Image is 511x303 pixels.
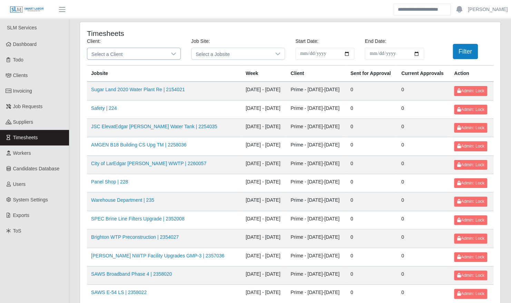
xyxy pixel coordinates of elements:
[397,82,450,100] td: 0
[91,271,172,277] a: SAWS Broadband Phase 4 | 2358020
[397,66,450,82] th: Current Approvals
[13,197,48,202] span: System Settings
[454,178,487,188] button: Admin: Lock
[286,285,346,303] td: Prime - [DATE]-[DATE]
[346,229,397,248] td: 0
[397,119,450,137] td: 0
[242,174,286,192] td: [DATE] - [DATE]
[13,88,32,94] span: Invoicing
[87,48,167,59] span: Select a Client
[346,211,397,229] td: 0
[286,155,346,174] td: Prime - [DATE]-[DATE]
[286,119,346,137] td: Prime - [DATE]-[DATE]
[457,273,484,278] span: Admin: Lock
[91,253,224,258] a: [PERSON_NAME] NWTP Facility Upgrades GMP-3 | 2357036
[393,3,451,16] input: Search
[346,155,397,174] td: 0
[397,229,450,248] td: 0
[191,48,271,59] span: Select a Jobsite
[91,105,117,111] a: Safety | 224
[346,137,397,155] td: 0
[286,266,346,284] td: Prime - [DATE]-[DATE]
[242,211,286,229] td: [DATE] - [DATE]
[87,38,101,45] label: Client:
[242,100,286,119] td: [DATE] - [DATE]
[87,66,242,82] th: Jobsite
[13,119,33,125] span: Suppliers
[13,228,21,234] span: ToS
[397,155,450,174] td: 0
[454,234,487,243] button: Admin: Lock
[397,137,450,155] td: 0
[13,181,26,187] span: Users
[13,73,28,78] span: Clients
[91,142,187,148] a: AMGEN B18 Building CS Upg TM | 2258036
[397,211,450,229] td: 0
[13,212,29,218] span: Exports
[286,82,346,100] td: Prime - [DATE]-[DATE]
[450,66,493,82] th: Action
[457,199,484,204] span: Admin: Lock
[457,88,484,93] span: Admin: Lock
[397,174,450,192] td: 0
[91,197,154,203] a: Warehouse Department | 235
[454,141,487,151] button: Admin: Lock
[13,41,37,47] span: Dashboard
[242,82,286,100] td: [DATE] - [DATE]
[242,119,286,137] td: [DATE] - [DATE]
[91,124,217,129] a: JSC ElevatEdgar [PERSON_NAME] Water Tank | 2254035
[457,144,484,149] span: Admin: Lock
[453,44,478,59] button: Filter
[286,174,346,192] td: Prime - [DATE]-[DATE]
[13,104,43,109] span: Job Requests
[286,100,346,119] td: Prime - [DATE]-[DATE]
[91,161,206,166] a: City of LarEdgar [PERSON_NAME] WWTP | 2260057
[286,229,346,248] td: Prime - [DATE]-[DATE]
[457,125,484,130] span: Admin: Lock
[286,211,346,229] td: Prime - [DATE]-[DATE]
[242,229,286,248] td: [DATE] - [DATE]
[7,25,37,30] span: SLM Services
[457,291,484,296] span: Admin: Lock
[457,255,484,259] span: Admin: Lock
[346,82,397,100] td: 0
[346,248,397,266] td: 0
[346,119,397,137] td: 0
[286,192,346,211] td: Prime - [DATE]-[DATE]
[346,192,397,211] td: 0
[242,66,286,82] th: Week
[286,248,346,266] td: Prime - [DATE]-[DATE]
[286,66,346,82] th: Client
[13,150,31,156] span: Workers
[397,100,450,119] td: 0
[454,160,487,170] button: Admin: Lock
[457,218,484,222] span: Admin: Lock
[346,285,397,303] td: 0
[454,271,487,280] button: Admin: Lock
[457,236,484,241] span: Admin: Lock
[457,162,484,167] span: Admin: Lock
[454,252,487,262] button: Admin: Lock
[365,38,386,45] label: End Date:
[242,266,286,284] td: [DATE] - [DATE]
[10,6,44,13] img: SLM Logo
[346,174,397,192] td: 0
[397,192,450,211] td: 0
[286,137,346,155] td: Prime - [DATE]-[DATE]
[454,215,487,225] button: Admin: Lock
[13,166,60,171] span: Candidates Database
[242,137,286,155] td: [DATE] - [DATE]
[13,135,38,140] span: Timesheets
[346,66,397,82] th: Sent for Approval
[397,266,450,284] td: 0
[91,234,179,240] a: Brighton WTP Preconstruction | 2354027
[397,285,450,303] td: 0
[295,38,318,45] label: Start Date:
[346,100,397,119] td: 0
[454,197,487,206] button: Admin: Lock
[242,192,286,211] td: [DATE] - [DATE]
[242,248,286,266] td: [DATE] - [DATE]
[397,248,450,266] td: 0
[13,57,23,63] span: Todo
[457,181,484,186] span: Admin: Lock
